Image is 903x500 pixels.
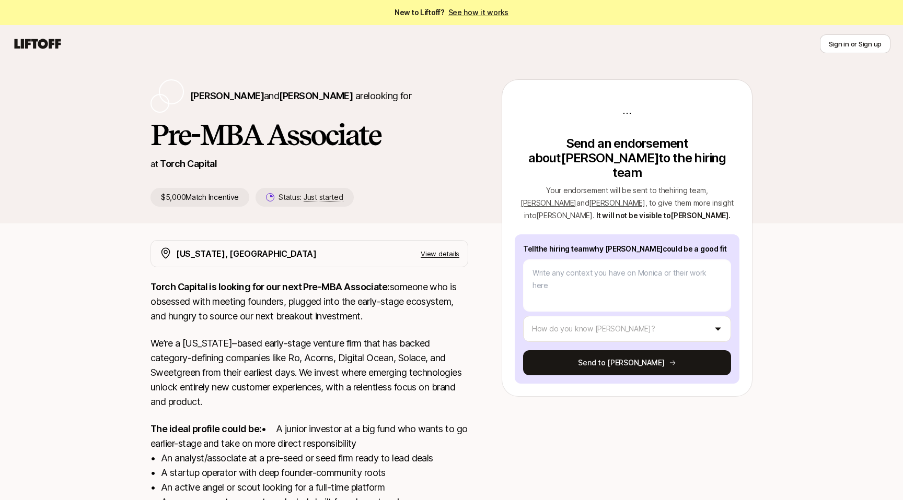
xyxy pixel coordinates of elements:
[589,198,645,207] span: [PERSON_NAME]
[576,198,645,207] span: and
[515,136,739,180] p: Send an endorsement about [PERSON_NAME] to the hiring team
[150,280,468,324] p: someone who is obsessed with meeting founders, plugged into the early-stage ecosystem, and hungry...
[190,90,264,101] span: [PERSON_NAME]
[279,191,343,204] p: Status:
[264,90,353,101] span: and
[596,211,730,220] span: It will not be visible to [PERSON_NAME] .
[421,248,459,259] p: View details
[820,34,890,53] button: Sign in or Sign up
[395,6,508,19] span: New to Liftoff?
[279,90,353,101] span: [PERSON_NAME]
[304,193,343,202] span: Just started
[520,198,576,207] span: [PERSON_NAME]
[150,281,390,292] strong: Torch Capital is looking for our next Pre-MBA Associate:
[150,423,261,434] strong: The ideal profile could be:
[160,158,217,169] a: Torch Capital
[448,8,509,17] a: See how it works
[190,89,411,103] p: are looking for
[150,157,158,171] p: at
[523,350,731,375] button: Send to [PERSON_NAME]
[150,336,468,409] p: We’re a [US_STATE]–based early-stage venture firm that has backed category-defining companies lik...
[523,243,731,255] p: Tell the hiring team why [PERSON_NAME] could be a good fit
[150,188,249,207] p: $5,000 Match Incentive
[150,119,468,150] h1: Pre-MBA Associate
[520,186,734,220] span: Your endorsement will be sent to the hiring team , , to give them more insight into [PERSON_NAME] .
[176,247,317,260] p: [US_STATE], [GEOGRAPHIC_DATA]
